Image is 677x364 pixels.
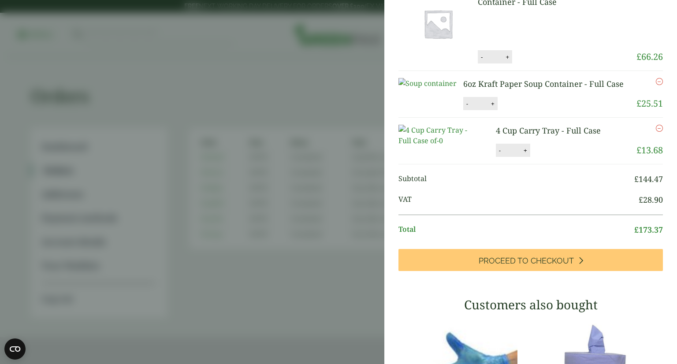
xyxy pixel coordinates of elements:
button: + [488,100,497,108]
span: Subtotal [398,173,634,185]
bdi: 13.68 [636,144,663,156]
span: £ [636,97,641,109]
button: - [478,53,485,61]
bdi: 25.51 [636,97,663,109]
a: Proceed to Checkout [398,249,663,271]
span: £ [636,144,641,156]
span: £ [636,51,641,63]
span: £ [634,174,639,184]
button: Open CMP widget [4,338,26,360]
a: Remove this item [656,125,663,132]
span: VAT [398,194,639,206]
bdi: 144.47 [634,174,663,184]
span: Proceed to Checkout [479,256,574,266]
span: £ [639,194,643,205]
img: Soup container [398,78,457,89]
button: + [521,147,530,154]
bdi: 173.37 [634,224,663,235]
img: 4 Cup Carry Tray -Full Case of-0 [398,125,478,146]
h3: Customers also bought [398,297,663,312]
span: £ [634,224,639,235]
a: 4 Cup Carry Tray - Full Case [496,125,601,136]
a: Remove this item [656,78,663,85]
button: - [464,100,471,108]
button: + [503,53,512,61]
span: Total [398,224,634,236]
bdi: 66.26 [636,51,663,63]
button: - [496,147,503,154]
a: 6oz Kraft Paper Soup Container - Full Case [463,78,624,89]
bdi: 28.90 [639,194,663,205]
